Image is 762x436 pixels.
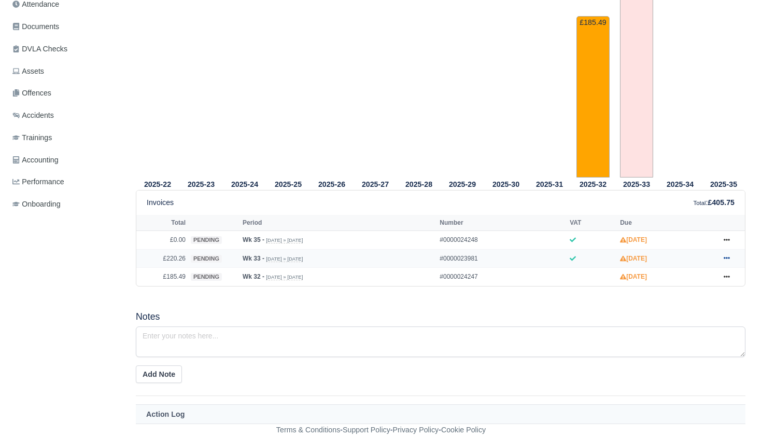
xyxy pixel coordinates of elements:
a: Offences [8,83,123,103]
th: 2025-23 [179,178,223,190]
th: 2025-24 [223,178,266,190]
th: 2025-31 [528,178,571,190]
strong: [DATE] [620,273,647,280]
th: 2025-22 [136,178,179,190]
strong: Wk 32 - [243,273,264,280]
td: £220.26 [136,249,188,268]
strong: [DATE] [620,255,647,262]
th: 2025-25 [266,178,310,190]
th: Due [617,215,714,230]
td: #0000024247 [437,268,567,286]
th: Action Log [136,405,745,424]
span: Documents [12,21,59,33]
span: Accidents [12,110,54,121]
td: #0000024248 [437,231,567,250]
th: Period [240,215,437,230]
span: Assets [12,65,44,77]
a: Cookie Policy [441,426,486,434]
span: Accounting [12,154,59,166]
div: - - - [86,424,676,436]
th: 2025-30 [484,178,528,190]
a: Documents [8,17,123,37]
strong: Wk 35 - [243,236,264,243]
span: Offences [12,87,51,99]
span: Onboarding [12,198,61,210]
th: Number [437,215,567,230]
strong: Wk 33 - [243,255,264,262]
th: Total [136,215,188,230]
a: Onboarding [8,194,123,214]
th: 2025-27 [354,178,397,190]
span: Trainings [12,132,52,144]
span: DVLA Checks [12,43,67,55]
td: £185.49 [576,16,610,178]
a: Accidents [8,105,123,126]
small: [DATE] » [DATE] [266,237,303,243]
span: pending [191,273,222,281]
a: Trainings [8,128,123,148]
a: Privacy Policy [393,426,439,434]
th: 2025-26 [310,178,354,190]
span: pending [191,236,222,244]
strong: [DATE] [620,236,647,243]
td: #0000023981 [437,249,567,268]
h6: Invoices [147,198,174,207]
th: 2025-29 [441,178,484,190]
th: 2025-28 [397,178,441,190]
a: Support Policy [343,426,390,434]
small: [DATE] » [DATE] [266,274,303,280]
small: Total [694,200,706,206]
a: Terms & Conditions [276,426,340,434]
span: pending [191,255,222,263]
a: Accounting [8,150,123,170]
iframe: Chat Widget [710,386,762,436]
a: Performance [8,172,123,192]
td: £185.49 [136,268,188,286]
th: 2025-35 [702,178,745,190]
a: DVLA Checks [8,39,123,59]
th: 2025-32 [571,178,615,190]
a: Assets [8,61,123,81]
th: 2025-33 [615,178,658,190]
strong: £405.75 [708,198,735,207]
div: : [694,197,735,209]
th: 2025-34 [658,178,702,190]
h5: Notes [136,311,745,322]
small: [DATE] » [DATE] [266,256,303,262]
button: Add Note [136,365,182,383]
td: £0.00 [136,231,188,250]
span: Performance [12,176,64,188]
th: VAT [567,215,617,230]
